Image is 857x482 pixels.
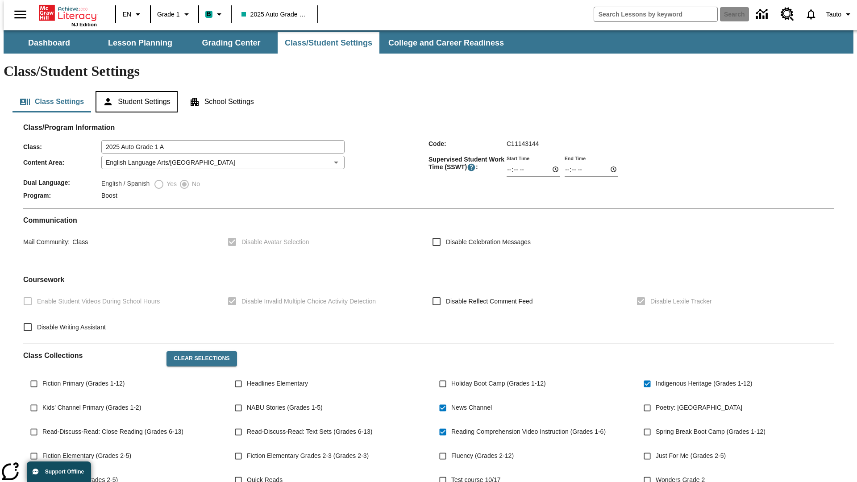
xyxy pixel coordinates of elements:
label: English / Spanish [101,179,150,190]
a: Home [39,4,97,22]
span: Disable Writing Assistant [37,323,106,332]
input: Class [101,140,345,154]
button: Student Settings [96,91,177,112]
button: School Settings [182,91,261,112]
div: SubNavbar [4,30,853,54]
div: Coursework [23,275,834,337]
a: Resource Center, Will open in new tab [775,2,799,26]
span: Enable Student Videos During School Hours [37,297,160,306]
span: Spring Break Boot Camp (Grades 1-12) [656,427,765,436]
div: SubNavbar [4,32,512,54]
div: Communication [23,216,834,261]
span: Indigenous Heritage (Grades 1-12) [656,379,752,388]
span: Just For Me (Grades 2-5) [656,451,726,461]
span: Fiction Primary (Grades 1-12) [42,379,125,388]
button: Language: EN, Select a language [119,6,147,22]
span: Disable Avatar Selection [241,237,309,247]
button: Open side menu [7,1,33,28]
span: No [190,179,200,189]
input: search field [594,7,717,21]
span: Reading Comprehension Video Instruction (Grades 1-6) [451,427,606,436]
h1: Class/Student Settings [4,63,853,79]
span: Yes [164,179,177,189]
div: English Language Arts/[GEOGRAPHIC_DATA] [101,156,345,169]
span: Disable Lexile Tracker [650,297,712,306]
div: Class/Student Settings [12,91,845,112]
label: Start Time [507,155,529,162]
span: Fiction Elementary (Grades 2-5) [42,451,131,461]
span: Kids' Channel Primary (Grades 1-2) [42,403,141,412]
button: Boost Class color is teal. Change class color [202,6,228,22]
span: Poetry: [GEOGRAPHIC_DATA] [656,403,742,412]
h2: Course work [23,275,834,284]
span: Fiction Elementary Grades 2-3 (Grades 2-3) [247,451,369,461]
span: Disable Celebration Messages [446,237,531,247]
a: Data Center [751,2,775,27]
span: Boost [101,192,117,199]
a: Notifications [799,3,823,26]
button: Dashboard [4,32,94,54]
span: Tauto [826,10,841,19]
span: B [207,8,211,20]
span: Read-Discuss-Read: Close Reading (Grades 6-13) [42,427,183,436]
button: Lesson Planning [96,32,185,54]
span: Holiday Boot Camp (Grades 1-12) [451,379,546,388]
span: News Channel [451,403,492,412]
span: Disable Invalid Multiple Choice Activity Detection [241,297,376,306]
button: Grade: Grade 1, Select a grade [154,6,196,22]
button: Clear Selections [166,351,237,366]
label: End Time [565,155,586,162]
span: Class : [23,143,101,150]
span: Grade 1 [157,10,180,19]
button: Profile/Settings [823,6,857,22]
span: 2025 Auto Grade 1 A [241,10,308,19]
span: Headlines Elementary [247,379,308,388]
span: Code : [428,140,507,147]
h2: Class Collections [23,351,159,360]
button: Supervised Student Work Time is the timeframe when students can take LevelSet and when lessons ar... [467,163,476,172]
span: Fluency (Grades 2-12) [451,451,514,461]
span: Class [70,238,88,245]
span: Content Area : [23,159,101,166]
span: Mail Community : [23,238,70,245]
h2: Communication [23,216,834,224]
span: C11143144 [507,140,539,147]
button: Class/Student Settings [278,32,379,54]
button: Grading Center [187,32,276,54]
span: Program : [23,192,101,199]
div: Home [39,3,97,27]
span: NABU Stories (Grades 1-5) [247,403,323,412]
h2: Class/Program Information [23,123,834,132]
span: Support Offline [45,469,84,475]
span: Read-Discuss-Read: Text Sets (Grades 6-13) [247,427,372,436]
button: College and Career Readiness [381,32,511,54]
button: Class Settings [12,91,91,112]
span: Disable Reflect Comment Feed [446,297,533,306]
div: Class/Program Information [23,132,834,201]
span: Dual Language : [23,179,101,186]
span: Supervised Student Work Time (SSWT) : [428,156,507,172]
span: NJ Edition [71,22,97,27]
button: Support Offline [27,461,91,482]
span: EN [123,10,131,19]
